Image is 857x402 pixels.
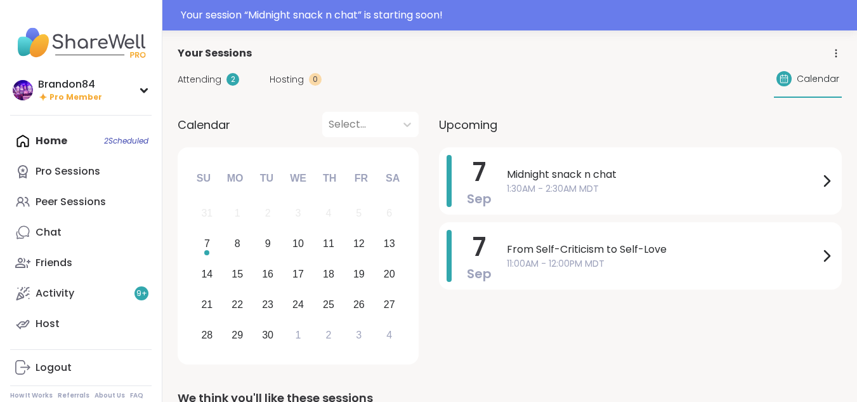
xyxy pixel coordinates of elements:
[204,235,210,252] div: 7
[232,326,243,344] div: 29
[384,296,395,313] div: 27
[136,288,147,299] span: 9 +
[10,187,152,217] a: Peer Sessions
[262,296,273,313] div: 23
[285,231,312,258] div: Choose Wednesday, September 10th, 2025
[439,116,497,133] span: Upcoming
[473,229,486,265] span: 7
[224,231,251,258] div: Choose Monday, September 8th, 2025
[315,231,343,258] div: Choose Thursday, September 11th, 2025
[36,317,60,331] div: Host
[345,321,372,349] div: Choose Friday, October 3rd, 2025
[345,200,372,227] div: Not available Friday, September 5th, 2025
[292,296,304,313] div: 24
[473,154,486,190] span: 7
[36,286,74,300] div: Activity
[325,204,331,222] div: 4
[36,195,106,209] div: Peer Sessions
[254,321,282,349] div: Choose Tuesday, September 30th, 2025
[345,231,372,258] div: Choose Friday, September 12th, 2025
[384,235,395,252] div: 13
[347,164,375,192] div: Fr
[316,164,344,192] div: Th
[315,261,343,288] div: Choose Thursday, September 18th, 2025
[38,77,102,91] div: Brandon84
[323,296,334,313] div: 25
[190,164,218,192] div: Su
[10,20,152,65] img: ShareWell Nav Logo
[356,326,362,344] div: 3
[285,291,312,318] div: Choose Wednesday, September 24th, 2025
[13,80,33,100] img: Brandon84
[10,217,152,248] a: Chat
[323,265,334,283] div: 18
[224,261,251,288] div: Choose Monday, September 15th, 2025
[232,296,243,313] div: 22
[201,326,213,344] div: 28
[10,309,152,339] a: Host
[178,116,230,133] span: Calendar
[376,321,403,349] div: Choose Saturday, October 4th, 2025
[49,92,102,103] span: Pro Member
[193,261,221,288] div: Choose Sunday, September 14th, 2025
[58,391,89,400] a: Referrals
[507,242,819,257] span: From Self-Criticism to Self-Love
[193,291,221,318] div: Choose Sunday, September 21st, 2025
[10,248,152,278] a: Friends
[507,257,819,271] span: 11:00AM - 12:00PM MDT
[270,73,304,86] span: Hosting
[309,73,322,86] div: 0
[10,278,152,309] a: Activity9+
[178,46,252,61] span: Your Sessions
[235,204,240,222] div: 1
[193,200,221,227] div: Not available Sunday, August 31st, 2025
[323,235,334,252] div: 11
[262,326,273,344] div: 30
[201,296,213,313] div: 21
[296,204,301,222] div: 3
[193,231,221,258] div: Choose Sunday, September 7th, 2025
[797,72,839,86] span: Calendar
[36,361,72,375] div: Logout
[235,235,240,252] div: 8
[224,291,251,318] div: Choose Monday, September 22nd, 2025
[10,391,53,400] a: How It Works
[353,296,365,313] div: 26
[296,326,301,344] div: 1
[10,352,152,383] a: Logout
[10,156,152,187] a: Pro Sessions
[315,321,343,349] div: Choose Thursday, October 2nd, 2025
[345,291,372,318] div: Choose Friday, September 26th, 2025
[284,164,312,192] div: We
[265,235,271,252] div: 9
[181,8,849,23] div: Your session “ Midnight snack n chat ” is starting soon!
[467,265,492,283] span: Sep
[386,204,392,222] div: 6
[226,73,239,86] div: 2
[345,261,372,288] div: Choose Friday, September 19th, 2025
[507,167,819,182] span: Midnight snack n chat
[285,261,312,288] div: Choose Wednesday, September 17th, 2025
[315,200,343,227] div: Not available Thursday, September 4th, 2025
[193,321,221,349] div: Choose Sunday, September 28th, 2025
[252,164,280,192] div: Tu
[384,265,395,283] div: 20
[36,256,72,270] div: Friends
[254,200,282,227] div: Not available Tuesday, September 2nd, 2025
[315,291,343,318] div: Choose Thursday, September 25th, 2025
[353,235,365,252] div: 12
[285,200,312,227] div: Not available Wednesday, September 3rd, 2025
[221,164,249,192] div: Mo
[376,200,403,227] div: Not available Saturday, September 6th, 2025
[201,204,213,222] div: 31
[292,265,304,283] div: 17
[292,235,304,252] div: 10
[467,190,492,208] span: Sep
[376,261,403,288] div: Choose Saturday, September 20th, 2025
[376,231,403,258] div: Choose Saturday, September 13th, 2025
[224,321,251,349] div: Choose Monday, September 29th, 2025
[192,198,404,350] div: month 2025-09
[262,265,273,283] div: 16
[232,265,243,283] div: 15
[36,225,62,239] div: Chat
